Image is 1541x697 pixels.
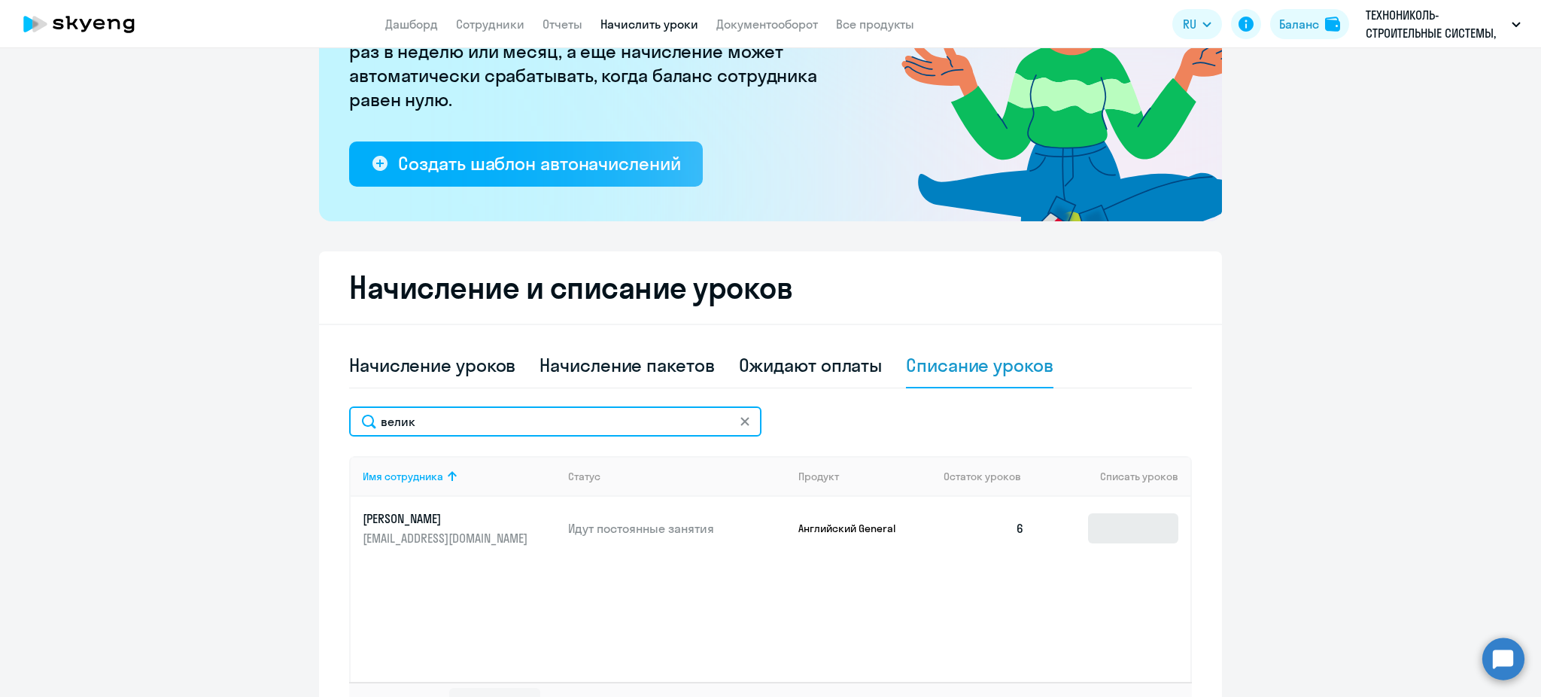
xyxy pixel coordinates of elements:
[385,17,438,32] a: Дашборд
[349,269,1192,306] h2: Начисление и списание уроков
[363,530,531,546] p: [EMAIL_ADDRESS][DOMAIN_NAME]
[363,510,556,546] a: [PERSON_NAME][EMAIL_ADDRESS][DOMAIN_NAME]
[1037,456,1190,497] th: Списать уроков
[398,151,680,175] div: Создать шаблон автоначислений
[600,17,698,32] a: Начислить уроки
[540,353,714,377] div: Начисление пакетов
[716,17,818,32] a: Документооборот
[456,17,524,32] a: Сотрудники
[1279,15,1319,33] div: Баланс
[906,353,1053,377] div: Списание уроков
[568,470,786,483] div: Статус
[349,406,761,437] input: Поиск по имени, email, продукту или статусу
[363,470,556,483] div: Имя сотрудника
[739,353,883,377] div: Ожидают оплаты
[349,353,515,377] div: Начисление уроков
[1366,6,1506,42] p: ТЕХНОНИКОЛЬ-СТРОИТЕЛЬНЫЕ СИСТЕМЫ, ООО, Филиал УК ООО Завод ТЕХНО Договор №Д/OAHO/2022/42 от [DATE]
[363,510,531,527] p: [PERSON_NAME]
[1172,9,1222,39] button: RU
[944,470,1037,483] div: Остаток уроков
[798,522,911,535] p: Английский General
[836,17,914,32] a: Все продукты
[798,470,932,483] div: Продукт
[363,470,443,483] div: Имя сотрудника
[944,470,1021,483] span: Остаток уроков
[1270,9,1349,39] button: Балансbalance
[1358,6,1528,42] button: ТЕХНОНИКОЛЬ-СТРОИТЕЛЬНЫЕ СИСТЕМЫ, ООО, Филиал УК ООО Завод ТЕХНО Договор №Д/OAHO/2022/42 от [DATE]
[1325,17,1340,32] img: balance
[932,497,1037,560] td: 6
[349,142,703,187] button: Создать шаблон автоначислений
[543,17,582,32] a: Отчеты
[568,520,786,537] p: Идут постоянные занятия
[568,470,600,483] div: Статус
[798,470,839,483] div: Продукт
[1183,15,1196,33] span: RU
